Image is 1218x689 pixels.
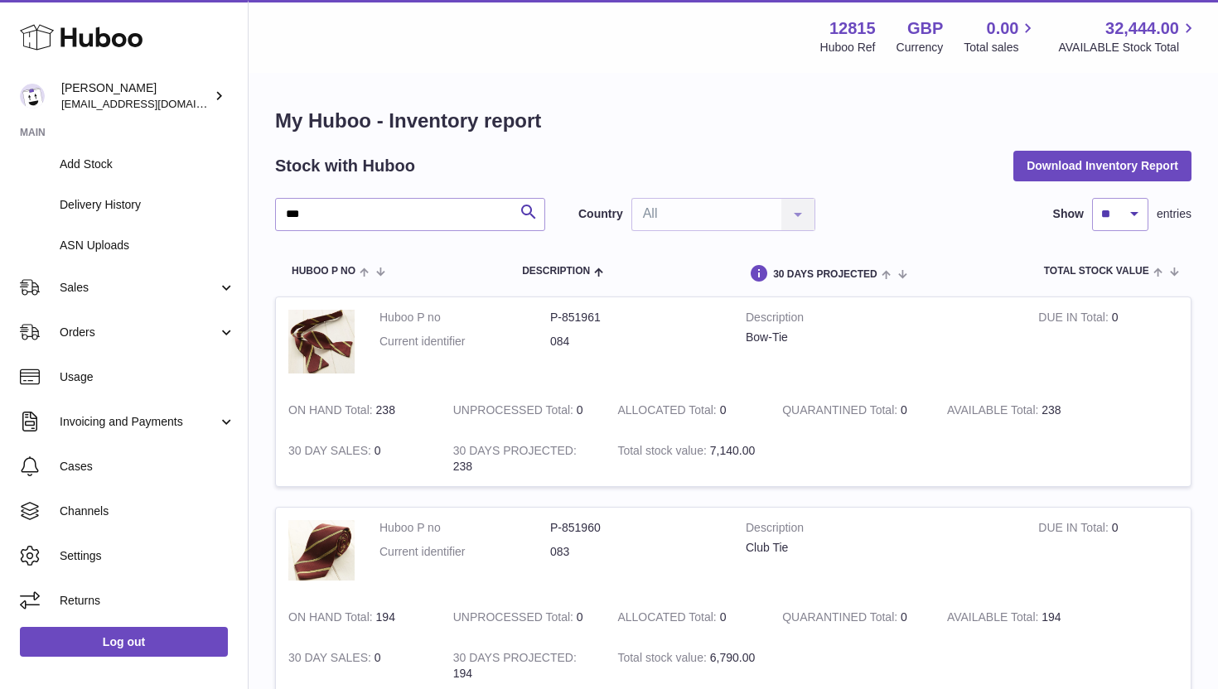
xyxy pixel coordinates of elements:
span: Returns [60,593,235,609]
div: Currency [897,40,944,55]
span: Sales [60,280,218,296]
dt: Huboo P no [379,310,550,325]
strong: ALLOCATED Total [617,403,719,421]
strong: 30 DAY SALES [288,444,375,461]
span: AVAILABLE Stock Total [1058,40,1198,55]
strong: DUE IN Total [1038,311,1111,328]
span: 0.00 [987,17,1019,40]
span: Usage [60,369,235,385]
strong: AVAILABLE Total [947,610,1042,628]
strong: AVAILABLE Total [947,403,1042,421]
span: 30 DAYS PROJECTED [773,269,877,280]
a: 32,444.00 AVAILABLE Stock Total [1058,17,1198,55]
span: Delivery History [60,197,235,213]
strong: Total stock value [617,444,709,461]
div: Club Tie [746,540,1013,556]
strong: Total stock value [617,651,709,668]
td: 238 [276,390,441,431]
span: entries [1157,206,1191,222]
span: ASN Uploads [60,238,235,253]
h1: My Huboo - Inventory report [275,108,1191,134]
strong: 30 DAY SALES [288,651,375,668]
span: Add Stock [60,157,235,172]
div: [PERSON_NAME] [61,80,210,112]
img: shophawksclub@gmail.com [20,84,45,108]
span: Huboo P no [292,266,355,277]
td: 0 [1026,508,1191,596]
dt: Huboo P no [379,520,550,536]
strong: ON HAND Total [288,610,376,628]
strong: Description [746,310,1013,330]
td: 194 [935,597,1100,638]
span: Total sales [964,40,1037,55]
strong: ALLOCATED Total [617,610,719,628]
strong: 30 DAYS PROJECTED [453,651,577,668]
dd: 084 [550,334,721,349]
img: product image [288,310,355,373]
span: 0 [901,610,907,624]
td: 0 [441,597,606,638]
span: Cases [60,459,235,475]
strong: GBP [907,17,943,40]
strong: UNPROCESSED Total [453,403,577,421]
dt: Current identifier [379,544,550,560]
img: product image [288,520,355,580]
span: 6,790.00 [710,651,756,664]
span: 0 [901,403,907,417]
strong: QUARANTINED Total [782,403,901,421]
td: 238 [441,431,606,487]
dd: 083 [550,544,721,560]
td: 0 [605,390,770,431]
span: Orders [60,325,218,340]
a: Log out [20,627,228,657]
strong: 30 DAYS PROJECTED [453,444,577,461]
div: Huboo Ref [820,40,876,55]
td: 194 [276,597,441,638]
td: 0 [441,390,606,431]
td: 0 [1026,297,1191,390]
td: 0 [276,431,441,487]
strong: QUARANTINED Total [782,610,901,628]
td: 0 [605,597,770,638]
button: Download Inventory Report [1013,151,1191,181]
strong: Description [746,520,1013,540]
a: 0.00 Total sales [964,17,1037,55]
dt: Current identifier [379,334,550,349]
span: Invoicing and Payments [60,414,218,430]
span: Channels [60,503,235,519]
strong: DUE IN Total [1038,521,1111,538]
div: Bow-Tie [746,330,1013,345]
dd: P-851961 [550,310,721,325]
span: 32,444.00 [1105,17,1179,40]
strong: 12815 [829,17,876,40]
span: [EMAIL_ADDRESS][DOMAIN_NAME] [61,97,244,110]
td: 238 [935,390,1100,431]
span: Total stock value [1044,266,1149,277]
dd: P-851960 [550,520,721,536]
strong: ON HAND Total [288,403,376,421]
span: Description [522,266,590,277]
h2: Stock with Huboo [275,155,415,177]
label: Show [1053,206,1084,222]
span: 7,140.00 [710,444,756,457]
label: Country [578,206,623,222]
strong: UNPROCESSED Total [453,610,577,628]
span: Settings [60,548,235,564]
